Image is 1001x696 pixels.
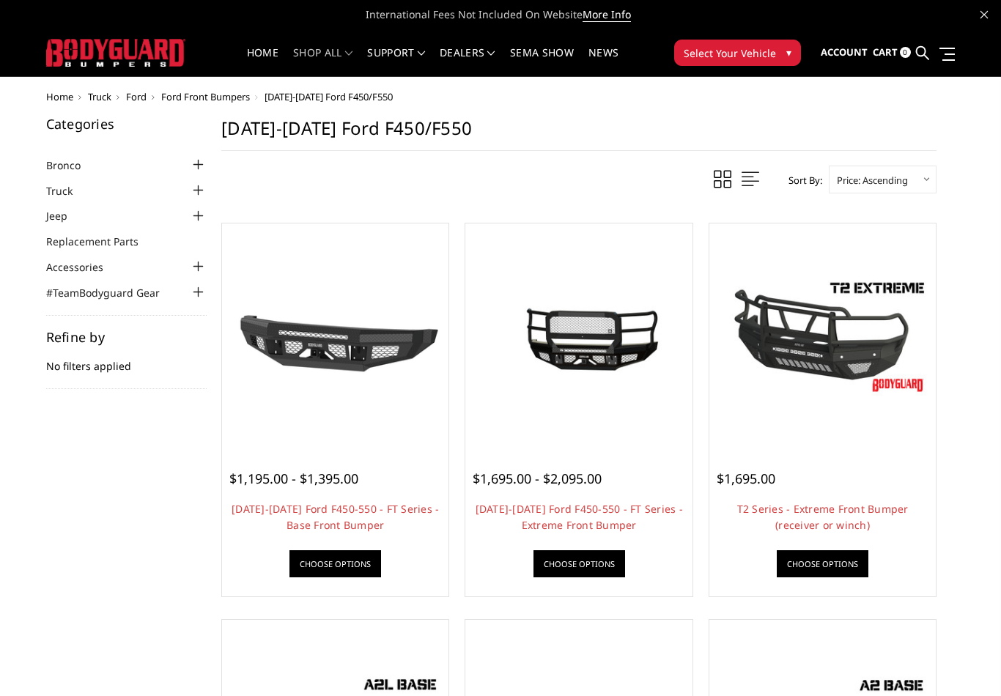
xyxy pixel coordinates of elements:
[737,502,909,532] a: T2 Series - Extreme Front Bumper (receiver or winch)
[684,45,776,61] span: Select Your Vehicle
[533,550,625,577] a: Choose Options
[786,45,791,60] span: ▾
[46,39,185,66] img: BODYGUARD BUMPERS
[469,227,688,446] a: 2017-2022 Ford F450-550 - FT Series - Extreme Front Bumper 2017-2022 Ford F450-550 - FT Series - ...
[226,227,445,446] a: 2017-2022 Ford F450-550 - FT Series - Base Front Bumper
[46,208,86,223] a: Jeep
[46,285,178,300] a: #TeamBodyguard Gear
[247,48,278,76] a: Home
[510,48,574,76] a: SEMA Show
[440,48,495,76] a: Dealers
[367,48,425,76] a: Support
[873,45,898,59] span: Cart
[232,502,439,532] a: [DATE]-[DATE] Ford F450-550 - FT Series - Base Front Bumper
[161,90,250,103] a: Ford Front Bumpers
[46,158,99,173] a: Bronco
[588,48,618,76] a: News
[46,234,157,249] a: Replacement Parts
[473,470,602,487] span: $1,695.00 - $2,095.00
[873,33,911,73] a: Cart 0
[265,90,393,103] span: [DATE]-[DATE] Ford F450/F550
[226,275,445,398] img: 2017-2022 Ford F450-550 - FT Series - Base Front Bumper
[821,45,868,59] span: Account
[46,90,73,103] a: Home
[780,169,822,191] label: Sort By:
[821,33,868,73] a: Account
[583,7,631,22] a: More Info
[126,90,147,103] a: Ford
[46,117,207,130] h5: Categories
[900,47,911,58] span: 0
[46,259,122,275] a: Accessories
[777,550,868,577] a: Choose Options
[46,183,91,199] a: Truck
[717,470,775,487] span: $1,695.00
[88,90,111,103] a: Truck
[713,227,932,446] a: T2 Series - Extreme Front Bumper (receiver or winch) T2 Series - Extreme Front Bumper (receiver o...
[46,330,207,389] div: No filters applied
[46,330,207,344] h5: Refine by
[229,470,358,487] span: $1,195.00 - $1,395.00
[674,40,801,66] button: Select Your Vehicle
[289,550,381,577] a: Choose Options
[476,502,683,532] a: [DATE]-[DATE] Ford F450-550 - FT Series - Extreme Front Bumper
[221,117,937,151] h1: [DATE]-[DATE] Ford F450/F550
[293,48,352,76] a: shop all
